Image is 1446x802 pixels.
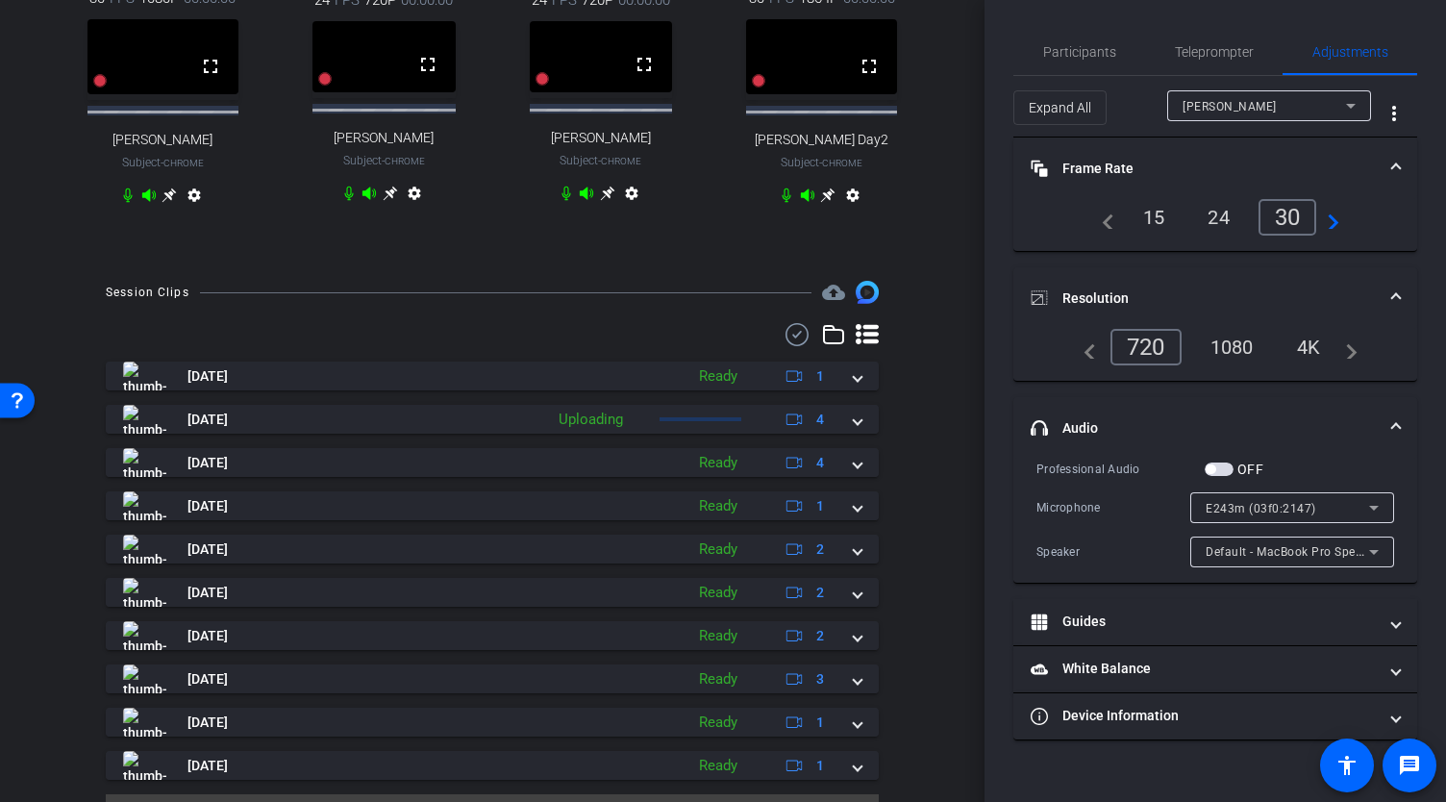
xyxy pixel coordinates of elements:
span: [PERSON_NAME] [551,130,651,146]
mat-icon: fullscreen [199,55,222,78]
span: Chrome [163,158,204,168]
img: thumb-nail [123,405,166,434]
mat-icon: settings [841,188,864,211]
span: [DATE] [187,669,228,689]
span: Subject [781,154,862,171]
span: Chrome [385,156,425,166]
mat-expansion-panel-header: Device Information [1013,693,1417,739]
button: Expand All [1013,90,1107,125]
span: E243m (03f0:2147) [1206,502,1316,515]
span: 4 [816,410,824,430]
mat-icon: navigate_before [1073,336,1096,359]
span: Chrome [822,158,862,168]
mat-panel-title: Audio [1031,418,1377,439]
div: 1080 [1196,331,1268,363]
span: [PERSON_NAME] [1183,100,1277,113]
span: [DATE] [187,713,228,733]
mat-expansion-panel-header: thumb-nail[DATE]Ready3 [106,664,879,693]
mat-panel-title: White Balance [1031,659,1377,679]
span: 1 [816,756,824,776]
div: Microphone [1036,498,1190,517]
span: 4 [816,453,824,473]
mat-panel-title: Resolution [1031,288,1377,309]
span: 1 [816,713,824,733]
span: 3 [816,669,824,689]
span: [DATE] [187,366,228,387]
span: Subject [343,152,425,169]
mat-icon: settings [620,186,643,209]
span: [DATE] [187,453,228,473]
div: Audio [1013,459,1417,583]
mat-expansion-panel-header: thumb-nail[DATE]Uploading4 [106,405,879,434]
img: thumb-nail [123,621,166,650]
div: Ready [689,625,747,647]
span: 1 [816,496,824,516]
div: 30 [1259,199,1317,236]
span: [DATE] [187,539,228,560]
mat-icon: settings [403,186,426,209]
mat-expansion-panel-header: thumb-nail[DATE]Ready1 [106,708,879,737]
label: OFF [1234,460,1263,479]
mat-expansion-panel-header: Frame Rate [1013,138,1417,199]
mat-icon: navigate_next [1334,336,1358,359]
span: Teleprompter [1175,45,1254,59]
div: Ready [689,495,747,517]
span: [PERSON_NAME] [112,132,212,148]
span: [PERSON_NAME] [334,130,434,146]
mat-icon: accessibility [1335,754,1359,777]
mat-expansion-panel-header: thumb-nail[DATE]Ready4 [106,448,879,477]
span: - [819,156,822,169]
img: thumb-nail [123,491,166,520]
mat-icon: navigate_before [1091,206,1114,229]
div: Ready [689,452,747,474]
img: thumb-nail [123,578,166,607]
button: More Options for Adjustments Panel [1371,90,1417,137]
div: Ready [689,539,747,561]
span: - [161,156,163,169]
span: [PERSON_NAME] Day2 [755,132,888,148]
div: Uploading [549,409,633,431]
span: Default - MacBook Pro Speakers (Built-in) [1206,543,1437,559]
div: Ready [689,712,747,734]
span: [DATE] [187,756,228,776]
span: Expand All [1029,89,1091,126]
div: Ready [689,582,747,604]
mat-icon: message [1398,754,1421,777]
div: Session Clips [106,283,189,302]
mat-expansion-panel-header: White Balance [1013,646,1417,692]
span: Subject [122,154,204,171]
mat-icon: fullscreen [416,53,439,76]
div: 15 [1129,201,1180,234]
mat-expansion-panel-header: thumb-nail[DATE]Ready1 [106,491,879,520]
div: 720 [1110,329,1182,365]
div: Ready [689,668,747,690]
img: thumb-nail [123,751,166,780]
div: Resolution [1013,329,1417,381]
span: Destinations for your clips [822,281,845,304]
span: - [598,154,601,167]
mat-icon: navigate_next [1316,206,1339,229]
img: thumb-nail [123,448,166,477]
mat-panel-title: Guides [1031,612,1377,632]
span: [DATE] [187,626,228,646]
img: Session clips [856,281,879,304]
img: thumb-nail [123,362,166,390]
span: 1 [816,366,824,387]
mat-expansion-panel-header: Guides [1013,599,1417,645]
mat-icon: settings [183,188,206,211]
mat-icon: cloud_upload [822,281,845,304]
div: 24 [1193,201,1244,234]
mat-expansion-panel-header: thumb-nail[DATE]Ready1 [106,362,879,390]
img: thumb-nail [123,664,166,693]
img: thumb-nail [123,708,166,737]
mat-icon: fullscreen [858,55,881,78]
span: Subject [560,152,641,169]
mat-expansion-panel-header: thumb-nail[DATE]Ready2 [106,578,879,607]
span: 2 [816,583,824,603]
span: 2 [816,626,824,646]
span: Adjustments [1312,45,1388,59]
span: Chrome [601,156,641,166]
mat-icon: more_vert [1383,102,1406,125]
span: Participants [1043,45,1116,59]
div: Ready [689,755,747,777]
